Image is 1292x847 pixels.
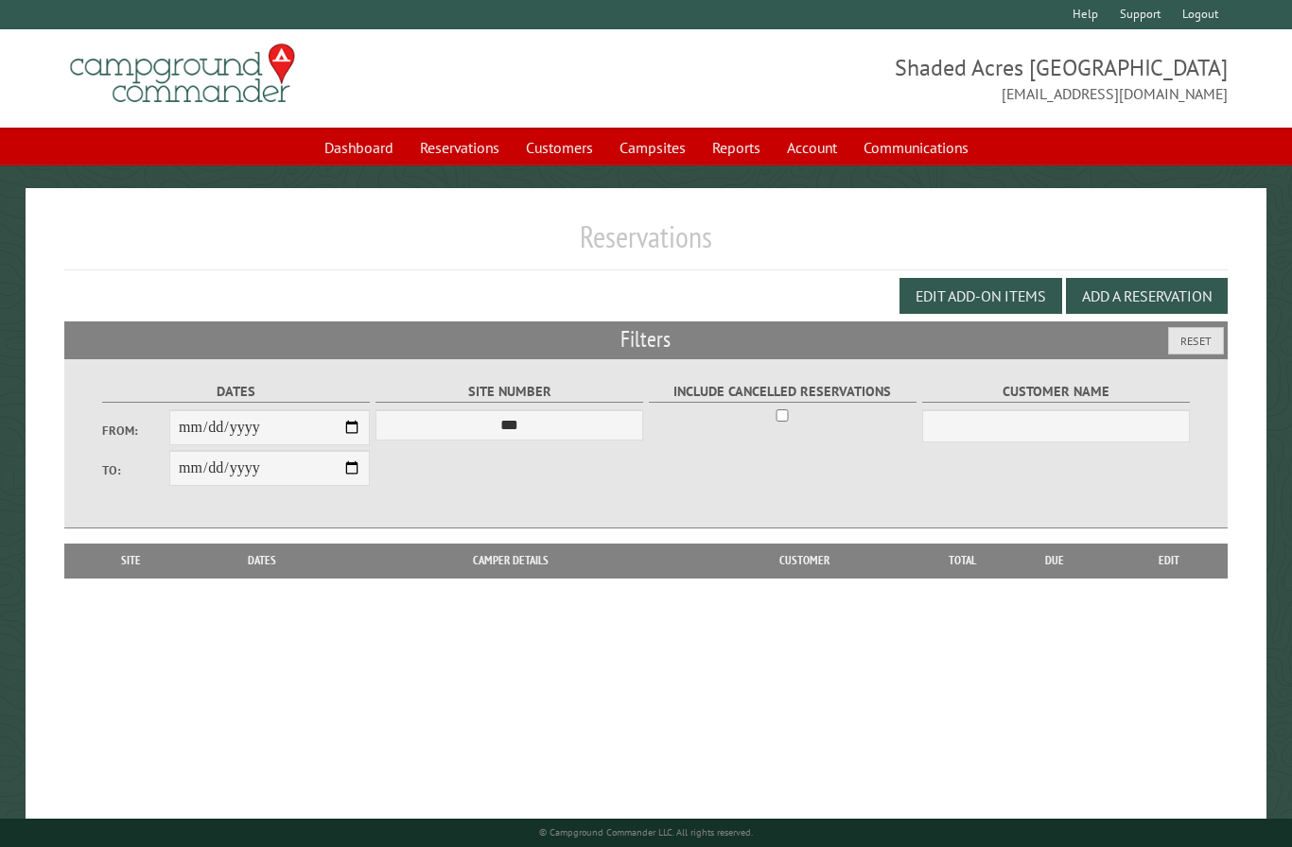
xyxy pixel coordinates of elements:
span: Shaded Acres [GEOGRAPHIC_DATA] [EMAIL_ADDRESS][DOMAIN_NAME] [646,52,1228,105]
label: From: [102,422,169,440]
a: Account [776,130,848,165]
th: Customer [684,544,924,578]
th: Total [925,544,1001,578]
label: Customer Name [922,381,1190,403]
a: Campsites [608,130,697,165]
small: © Campground Commander LLC. All rights reserved. [539,826,753,838]
label: Site Number [375,381,643,403]
th: Camper Details [337,544,684,578]
label: Dates [102,381,370,403]
a: Reports [701,130,772,165]
button: Edit Add-on Items [899,278,1062,314]
img: Campground Commander [64,37,301,111]
a: Communications [852,130,980,165]
label: Include Cancelled Reservations [649,381,917,403]
th: Edit [1109,544,1227,578]
h2: Filters [64,321,1227,357]
th: Due [1001,544,1110,578]
button: Add a Reservation [1066,278,1228,314]
th: Dates [187,544,337,578]
label: To: [102,461,169,479]
a: Dashboard [313,130,405,165]
th: Site [74,544,187,578]
button: Reset [1168,327,1224,354]
h1: Reservations [64,218,1227,270]
a: Customers [515,130,604,165]
a: Reservations [409,130,511,165]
